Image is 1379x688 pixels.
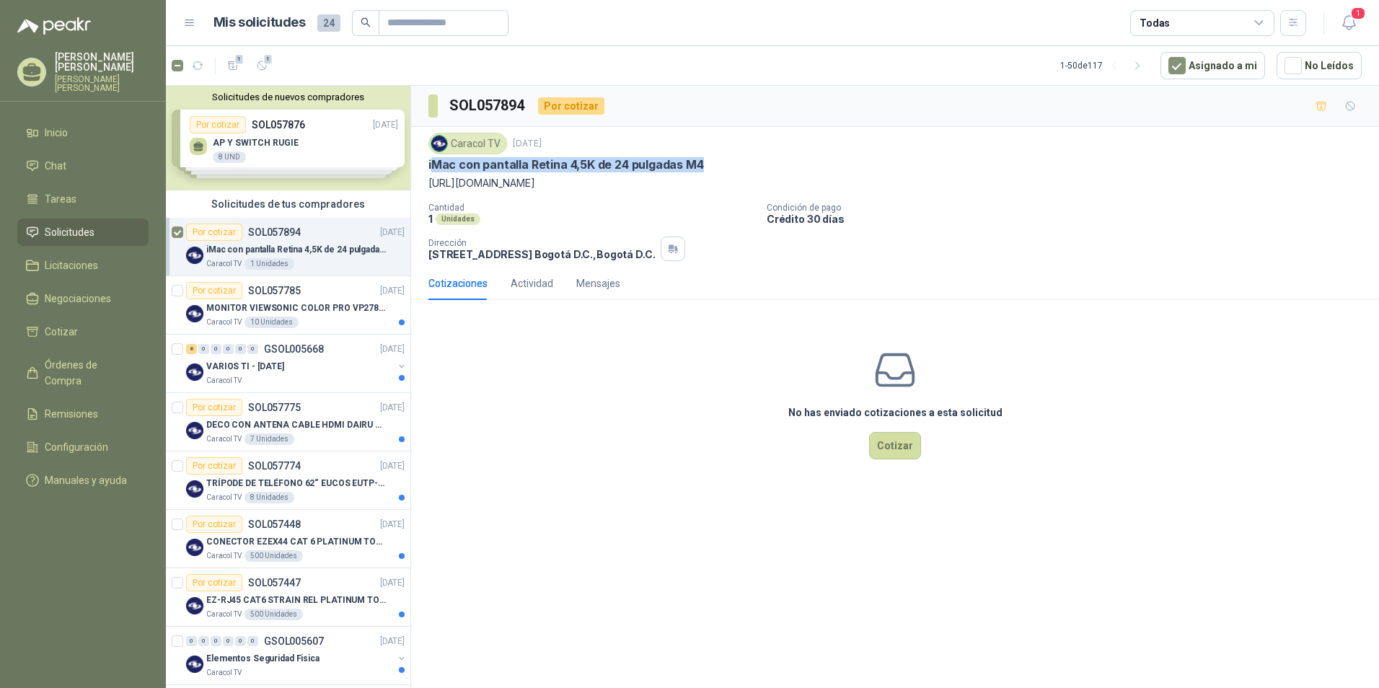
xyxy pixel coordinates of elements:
div: 1 - 50 de 117 [1060,54,1149,77]
a: Solicitudes [17,219,149,246]
p: [DATE] [380,343,405,356]
div: 0 [247,636,258,646]
p: iMac con pantalla Retina 4,5K de 24 pulgadas M4 [206,243,386,257]
p: [DATE] [513,137,542,151]
p: TRÍPODE DE TELÉFONO 62“ EUCOS EUTP-010 [206,477,386,490]
p: SOL057448 [248,519,301,529]
span: Configuración [45,439,108,455]
button: 1 [250,54,273,77]
div: Por cotizar [186,516,242,533]
span: Inicio [45,125,68,141]
a: Cotizar [17,318,149,345]
div: Por cotizar [538,97,604,115]
a: Manuales y ayuda [17,467,149,494]
a: Inicio [17,119,149,146]
button: 1 [221,54,244,77]
div: Caracol TV [428,133,507,154]
h3: No has enviado cotizaciones a esta solicitud [788,405,1003,420]
img: Company Logo [186,247,203,264]
div: 0 [198,344,209,354]
span: Manuales y ayuda [45,472,127,488]
p: Elementos Seguridad Fisica [206,652,320,666]
span: Tareas [45,191,76,207]
span: 1 [1350,6,1366,20]
a: Licitaciones [17,252,149,279]
div: 8 [186,344,197,354]
span: Chat [45,158,66,174]
div: 0 [211,636,221,646]
div: Unidades [436,213,480,225]
div: 10 Unidades [244,317,299,328]
img: Company Logo [431,136,447,151]
div: 1 Unidades [244,258,294,270]
a: Chat [17,152,149,180]
div: Por cotizar [186,224,242,241]
img: Company Logo [186,363,203,381]
button: 1 [1336,10,1362,36]
div: 7 Unidades [244,433,294,445]
p: SOL057775 [248,402,301,413]
div: 0 [247,344,258,354]
h1: Mis solicitudes [213,12,306,33]
p: [DATE] [380,518,405,532]
p: EZ-RJ45 CAT6 STRAIN REL PLATINUM TOOLS [206,594,386,607]
img: Company Logo [186,305,203,322]
p: Caracol TV [206,550,242,562]
button: Cotizar [869,432,921,459]
span: Órdenes de Compra [45,357,135,389]
p: [DATE] [380,635,405,648]
div: 500 Unidades [244,609,303,620]
p: CONECTOR EZEX44 CAT 6 PLATINUM TOOLS [206,535,386,549]
p: [DATE] [380,401,405,415]
p: Caracol TV [206,667,242,679]
a: Tareas [17,185,149,213]
a: Configuración [17,433,149,461]
button: Solicitudes de nuevos compradores [172,92,405,102]
img: Company Logo [186,480,203,498]
div: 0 [223,344,234,354]
div: 500 Unidades [244,550,303,562]
p: 1 [428,213,433,225]
p: [DATE] [380,226,405,239]
a: Por cotizarSOL057447[DATE] Company LogoEZ-RJ45 CAT6 STRAIN REL PLATINUM TOOLSCaracol TV500 Unidades [166,568,410,627]
p: [URL][DOMAIN_NAME] [428,175,1362,191]
p: SOL057785 [248,286,301,296]
span: 1 [234,53,244,65]
div: 8 Unidades [244,492,294,503]
div: 0 [198,636,209,646]
div: Por cotizar [186,574,242,591]
p: Caracol TV [206,317,242,328]
span: Negociaciones [45,291,111,306]
p: SOL057894 [248,227,301,237]
p: Caracol TV [206,375,242,387]
div: Solicitudes de nuevos compradoresPor cotizarSOL057876[DATE] AP Y SWITCH RUGIE8 UNDPor cotizarSOL0... [166,86,410,190]
p: Caracol TV [206,433,242,445]
p: [PERSON_NAME] [PERSON_NAME] [55,52,149,72]
img: Company Logo [186,539,203,556]
p: MONITOR VIEWSONIC COLOR PRO VP2786-4K [206,301,386,315]
img: Logo peakr [17,17,91,35]
div: Solicitudes de tus compradores [166,190,410,218]
span: 1 [263,53,273,65]
p: [DATE] [380,284,405,298]
p: SOL057447 [248,578,301,588]
img: Company Logo [186,597,203,614]
p: Caracol TV [206,492,242,503]
p: GSOL005607 [264,636,324,646]
p: SOL057774 [248,461,301,471]
img: Company Logo [186,656,203,673]
a: Por cotizarSOL057774[DATE] Company LogoTRÍPODE DE TELÉFONO 62“ EUCOS EUTP-010Caracol TV8 Unidades [166,451,410,510]
div: Por cotizar [186,457,242,475]
a: Negociaciones [17,285,149,312]
div: Actividad [511,275,553,291]
button: Asignado a mi [1160,52,1265,79]
p: Caracol TV [206,609,242,620]
a: Por cotizarSOL057785[DATE] Company LogoMONITOR VIEWSONIC COLOR PRO VP2786-4KCaracol TV10 Unidades [166,276,410,335]
p: [DATE] [380,459,405,473]
p: DECO CON ANTENA CABLE HDMI DAIRU DR90014 [206,418,386,432]
p: iMac con pantalla Retina 4,5K de 24 pulgadas M4 [428,157,704,172]
span: Solicitudes [45,224,94,240]
p: [STREET_ADDRESS] Bogotá D.C. , Bogotá D.C. [428,248,655,260]
p: Condición de pago [767,203,1373,213]
a: Remisiones [17,400,149,428]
